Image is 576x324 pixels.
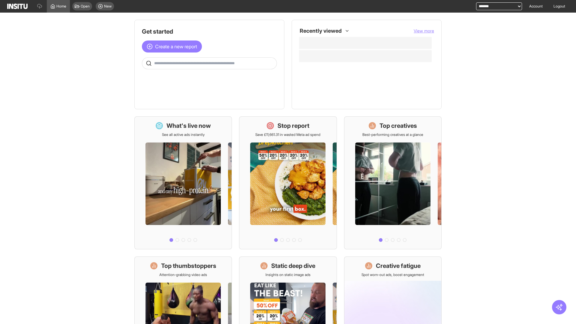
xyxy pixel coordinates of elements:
button: View more [414,28,434,34]
h1: Top creatives [379,121,417,130]
div: Dashboard [301,66,309,73]
p: Save £11,661.31 in wasted Meta ad spend [255,132,320,137]
p: Insights on static image ads [265,272,310,277]
h1: Static deep dive [271,262,315,270]
span: Top 10 Unique Creatives [Beta] [312,93,429,98]
a: What's live nowSee all active ads instantly [134,116,232,249]
h1: Stop report [277,121,309,130]
h1: What's live now [166,121,211,130]
span: Open [81,4,90,9]
p: Attention-grabbing video ads [159,272,207,277]
img: Logo [7,4,28,9]
a: Top creativesBest-performing creatives at a glance [344,116,442,249]
span: Create a new report [155,43,197,50]
h1: Get started [142,27,277,36]
div: Insights [301,79,309,86]
span: What's live now [312,67,338,72]
a: Stop reportSave £11,661.31 in wasted Meta ad spend [239,116,337,249]
span: Creative Fatigue [Beta] [312,80,350,85]
button: Create a new report [142,40,202,52]
div: Insights [301,92,309,99]
span: Top 10 Unique Creatives [Beta] [312,93,367,98]
span: View more [414,28,434,33]
span: Home [56,4,66,9]
span: Creative Fatigue [Beta] [312,80,429,85]
h1: Top thumbstoppers [161,262,216,270]
p: See all active ads instantly [162,132,205,137]
span: What's live now [312,67,429,72]
p: Best-performing creatives at a glance [362,132,423,137]
span: New [104,4,112,9]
